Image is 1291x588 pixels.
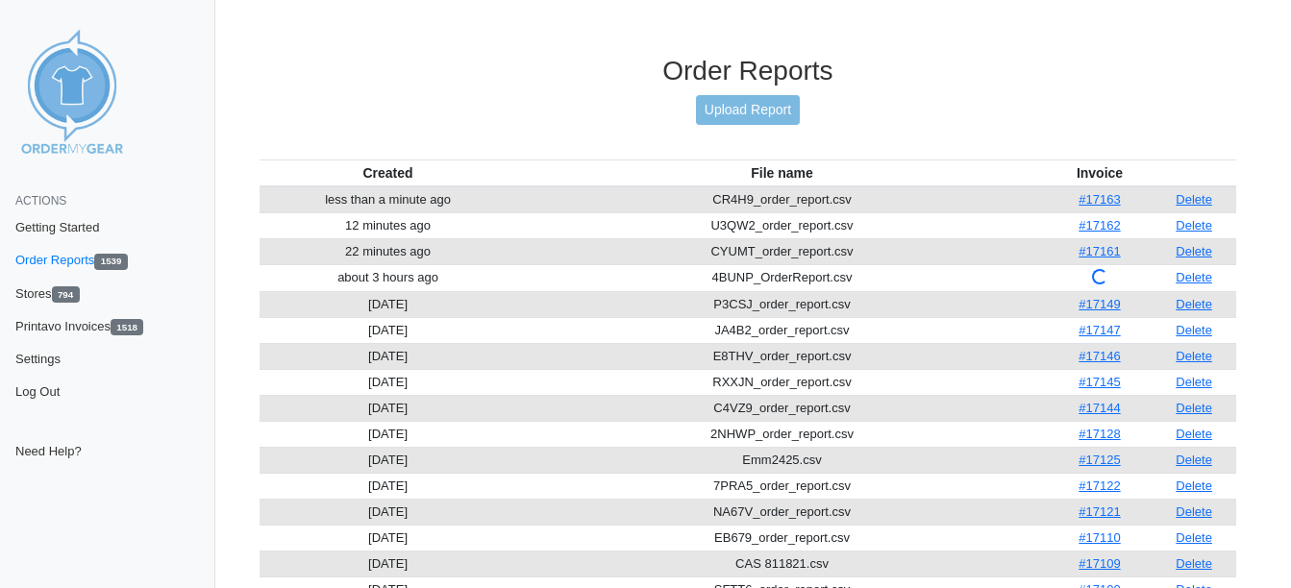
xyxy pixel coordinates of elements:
[1176,427,1212,441] a: Delete
[1079,349,1120,363] a: #17146
[1176,375,1212,389] a: Delete
[1079,218,1120,233] a: #17162
[516,212,1048,238] td: U3QW2_order_report.csv
[516,186,1048,213] td: CR4H9_order_report.csv
[260,159,516,186] th: Created
[1176,218,1212,233] a: Delete
[516,499,1048,525] td: NA67V_order_report.csv
[260,291,516,317] td: [DATE]
[94,254,127,270] span: 1539
[260,421,516,447] td: [DATE]
[1079,478,1120,493] a: #17122
[1079,297,1120,311] a: #17149
[1079,192,1120,207] a: #17163
[1176,297,1212,311] a: Delete
[260,395,516,421] td: [DATE]
[1176,530,1212,545] a: Delete
[1176,192,1212,207] a: Delete
[260,447,516,473] td: [DATE]
[1176,504,1212,519] a: Delete
[1176,349,1212,363] a: Delete
[260,551,516,576] td: [DATE]
[516,447,1048,473] td: Emm2425.csv
[516,395,1048,421] td: C4VZ9_order_report.csv
[1079,504,1120,519] a: #17121
[516,159,1048,186] th: File name
[1079,530,1120,545] a: #17110
[260,238,516,264] td: 22 minutes ago
[260,499,516,525] td: [DATE]
[1079,323,1120,337] a: #17147
[1176,478,1212,493] a: Delete
[516,238,1048,264] td: CYUMT_order_report.csv
[1176,401,1212,415] a: Delete
[1176,270,1212,284] a: Delete
[111,319,143,335] span: 1518
[516,317,1048,343] td: JA4B2_order_report.csv
[52,286,80,303] span: 794
[15,194,66,208] span: Actions
[516,369,1048,395] td: RXXJN_order_report.csv
[260,264,516,291] td: about 3 hours ago
[1079,244,1120,258] a: #17161
[1079,401,1120,415] a: #17144
[1176,323,1212,337] a: Delete
[1079,427,1120,441] a: #17128
[260,343,516,369] td: [DATE]
[1079,556,1120,571] a: #17109
[260,525,516,551] td: [DATE]
[260,317,516,343] td: [DATE]
[260,55,1236,87] h3: Order Reports
[516,264,1048,291] td: 4BUNP_OrderReport.csv
[516,421,1048,447] td: 2NHWP_order_report.csv
[516,525,1048,551] td: EB679_order_report.csv
[516,473,1048,499] td: 7PRA5_order_report.csv
[1176,244,1212,258] a: Delete
[516,551,1048,576] td: CAS 811821.csv
[1079,453,1120,467] a: #17125
[516,343,1048,369] td: E8THV_order_report.csv
[1079,375,1120,389] a: #17145
[696,95,800,125] a: Upload Report
[1048,159,1152,186] th: Invoice
[516,291,1048,317] td: P3CSJ_order_report.csv
[260,473,516,499] td: [DATE]
[260,369,516,395] td: [DATE]
[1176,453,1212,467] a: Delete
[1176,556,1212,571] a: Delete
[260,212,516,238] td: 12 minutes ago
[260,186,516,213] td: less than a minute ago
